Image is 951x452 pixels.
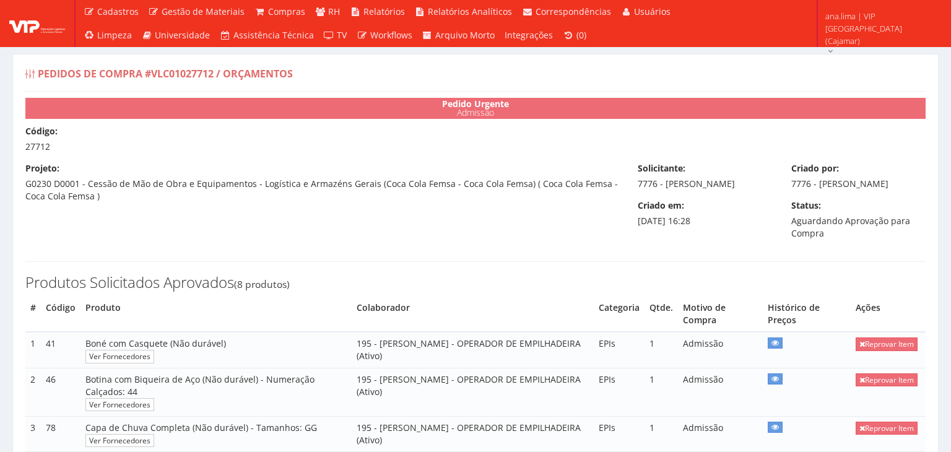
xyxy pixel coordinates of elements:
th: Histórico de Preços [763,297,851,332]
th: Ações [851,297,926,332]
span: Integrações [505,29,553,41]
td: 1 [645,416,678,452]
label: Status: [791,199,821,212]
div: 27712 [16,125,935,153]
span: Compras [268,6,305,17]
span: (0) [576,29,586,41]
td: EPIs [594,416,645,452]
div: Admissão [25,98,926,119]
a: Ver Fornecedores [85,434,154,447]
td: 195 - [PERSON_NAME] - OPERADOR DE EMPILHADEIRA (Ativo) [352,332,594,368]
a: (0) [558,24,591,47]
td: 1 [645,368,678,417]
td: Admissão [678,416,762,452]
td: 2 [25,368,41,417]
th: Categoria do Produto [594,297,645,332]
img: logo [9,14,65,33]
div: 7776 - [PERSON_NAME] [782,162,935,190]
th: Motivo de Compra [678,297,762,332]
strong: Pedido Urgente [442,98,509,110]
a: Reprovar Item [856,422,918,435]
label: Solicitante: [638,162,685,175]
span: Cadastros [97,6,139,17]
span: Pedidos de Compra #VLC01027712 / Orçamentos [38,67,293,80]
label: Projeto: [25,162,59,175]
a: Universidade [137,24,215,47]
label: Criado por: [791,162,839,175]
td: Admissão [678,332,762,368]
a: Reprovar Item [856,373,918,386]
a: Reprovar Item [856,337,918,350]
span: RH [328,6,340,17]
td: 1 [645,332,678,368]
th: Colaborador [352,297,594,332]
td: 46 [41,368,80,417]
a: Integrações [500,24,558,47]
td: 3 [25,416,41,452]
a: Assistência Técnica [215,24,319,47]
span: Workflows [370,29,412,41]
span: Relatórios Analíticos [428,6,512,17]
span: Usuários [634,6,671,17]
div: 7776 - [PERSON_NAME] [628,162,781,190]
span: Botina com Biqueira de Aço (Não durável) - Numeração Calçados: 44 [85,373,315,398]
td: 195 - [PERSON_NAME] - OPERADOR DE EMPILHADEIRA (Ativo) [352,416,594,452]
td: 1 [25,332,41,368]
label: Código: [25,125,58,137]
h3: Produtos Solicitados Aprovados [25,274,926,290]
small: (8 produtos) [234,277,290,291]
span: Gestão de Materiais [162,6,245,17]
th: # [25,297,41,332]
span: Correspondências [536,6,611,17]
span: Limpeza [97,29,132,41]
span: Arquivo Morto [435,29,495,41]
label: Criado em: [638,199,684,212]
td: 78 [41,416,80,452]
td: EPIs [594,332,645,368]
a: Ver Fornecedores [85,398,154,411]
td: Admissão [678,368,762,417]
div: G0230 D0001 - Cessão de Mão de Obra e Equipamentos - Logística e Armazéns Gerais (Coca Cola Femsa... [16,162,628,202]
a: Arquivo Morto [417,24,500,47]
th: Produto [80,297,352,332]
a: TV [319,24,352,47]
td: EPIs [594,368,645,417]
span: Relatórios [363,6,405,17]
td: 41 [41,332,80,368]
th: Quantidade [645,297,678,332]
span: Universidade [155,29,210,41]
span: Boné com Casquete (Não durável) [85,337,226,349]
span: TV [337,29,347,41]
td: 195 - [PERSON_NAME] - OPERADOR DE EMPILHADEIRA (Ativo) [352,368,594,417]
span: Assistência Técnica [233,29,314,41]
div: [DATE] 16:28 [628,199,781,227]
span: ana.lima | VIP [GEOGRAPHIC_DATA] (Cajamar) [825,10,935,47]
a: Workflows [352,24,417,47]
a: Ver Fornecedores [85,350,154,363]
a: Limpeza [79,24,137,47]
span: Capa de Chuva Completa (Não durável) - Tamanhos: GG [85,422,317,433]
div: Aguardando Aprovação para Compra [782,199,935,240]
th: Código [41,297,80,332]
